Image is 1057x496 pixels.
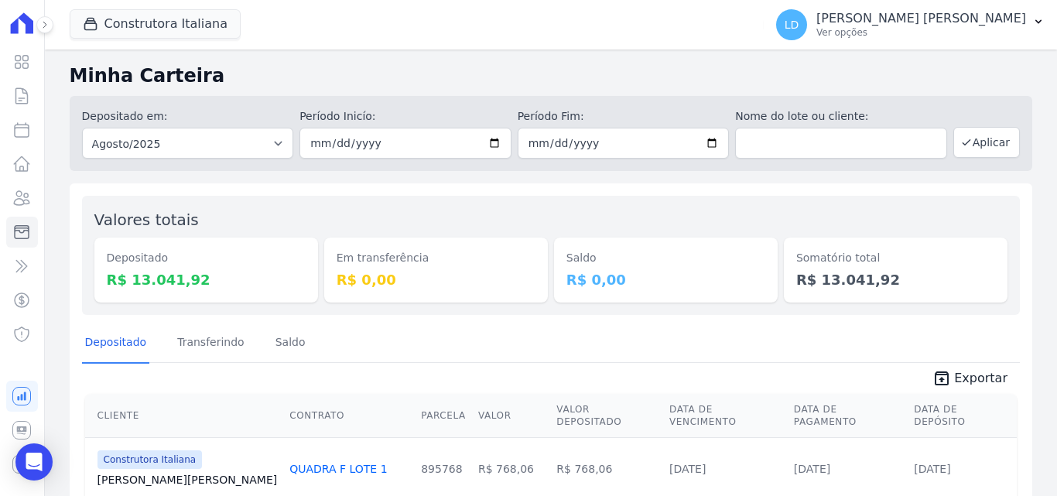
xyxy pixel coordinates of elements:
[794,463,830,475] a: [DATE]
[107,269,306,290] dd: R$ 13.041,92
[785,19,799,30] span: LD
[953,127,1020,158] button: Aplicar
[954,369,1007,388] span: Exportar
[94,210,199,229] label: Valores totais
[550,394,663,438] th: Valor Depositado
[669,463,706,475] a: [DATE]
[796,250,995,266] dt: Somatório total
[415,394,472,438] th: Parcela
[337,250,535,266] dt: Em transferência
[289,463,387,475] a: QUADRA F LOTE 1
[566,250,765,266] dt: Saldo
[97,472,278,487] a: [PERSON_NAME][PERSON_NAME]
[337,269,535,290] dd: R$ 0,00
[15,443,53,481] div: Open Intercom Messenger
[299,108,511,125] label: Período Inicío:
[908,394,1017,438] th: Data de Depósito
[421,463,462,475] a: 895768
[566,269,765,290] dd: R$ 0,00
[85,394,284,438] th: Cliente
[663,394,788,438] th: Data de Vencimento
[82,110,168,122] label: Depositado em:
[764,3,1057,46] button: LD [PERSON_NAME] [PERSON_NAME] Ver opções
[735,108,947,125] label: Nome do lote ou cliente:
[107,250,306,266] dt: Depositado
[472,394,550,438] th: Valor
[272,323,309,364] a: Saldo
[932,369,951,388] i: unarchive
[914,463,950,475] a: [DATE]
[283,394,415,438] th: Contrato
[920,369,1020,391] a: unarchive Exportar
[70,9,241,39] button: Construtora Italiana
[788,394,908,438] th: Data de Pagamento
[82,323,150,364] a: Depositado
[70,62,1032,90] h2: Minha Carteira
[816,26,1026,39] p: Ver opções
[518,108,730,125] label: Período Fim:
[816,11,1026,26] p: [PERSON_NAME] [PERSON_NAME]
[174,323,248,364] a: Transferindo
[97,450,203,469] span: Construtora Italiana
[796,269,995,290] dd: R$ 13.041,92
